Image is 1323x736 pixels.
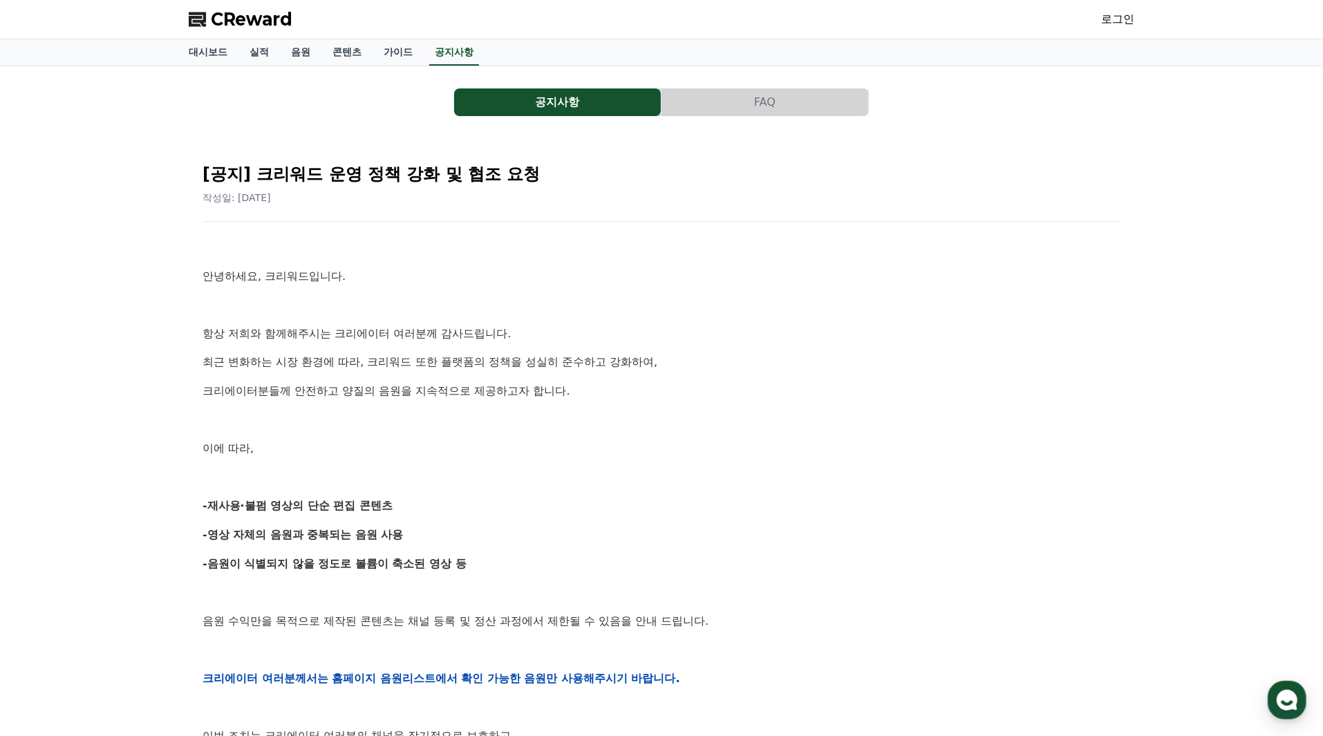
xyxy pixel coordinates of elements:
a: FAQ [661,88,869,116]
button: 공지사항 [454,88,661,116]
span: CReward [211,8,292,30]
a: 설정 [178,438,265,473]
h2: [공지] 크리워드 운영 정책 강화 및 협조 요청 [203,163,1120,185]
a: 가이드 [373,39,424,66]
button: FAQ [661,88,868,116]
p: 최근 변화하는 시장 환경에 따라, 크리워드 또한 플랫폼의 정책을 성실히 준수하고 강화하여, [203,353,1120,371]
span: 홈 [44,459,52,470]
a: 공지사항 [454,88,661,116]
a: 대화 [91,438,178,473]
p: 크리에이터분들께 안전하고 양질의 음원을 지속적으로 제공하고자 합니다. [203,382,1120,400]
p: 음원 수익만을 목적으로 제작된 콘텐츠는 채널 등록 및 정산 과정에서 제한될 수 있음을 안내 드립니다. [203,612,1120,630]
p: 항상 저희와 함께해주시는 크리에이터 여러분께 감사드립니다. [203,325,1120,343]
a: 실적 [238,39,280,66]
a: 음원 [280,39,321,66]
p: 안녕하세요, 크리워드입니다. [203,267,1120,285]
a: CReward [189,8,292,30]
strong: -영상 자체의 음원과 중복되는 음원 사용 [203,528,404,541]
strong: -음원이 식별되지 않을 정도로 볼륨이 축소된 영상 등 [203,557,467,570]
span: 대화 [126,460,143,471]
span: 작성일: [DATE] [203,192,271,203]
strong: 크리에이터 여러분께서는 홈페이지 음원리스트에서 확인 가능한 음원만 사용해주시기 바랍니다. [203,672,680,685]
p: 이에 따라, [203,440,1120,457]
a: 대시보드 [178,39,238,66]
a: 로그인 [1101,11,1134,28]
a: 공지사항 [429,39,479,66]
a: 콘텐츠 [321,39,373,66]
span: 설정 [214,459,230,470]
strong: -재사용·불펌 영상의 단순 편집 콘텐츠 [203,499,393,512]
a: 홈 [4,438,91,473]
